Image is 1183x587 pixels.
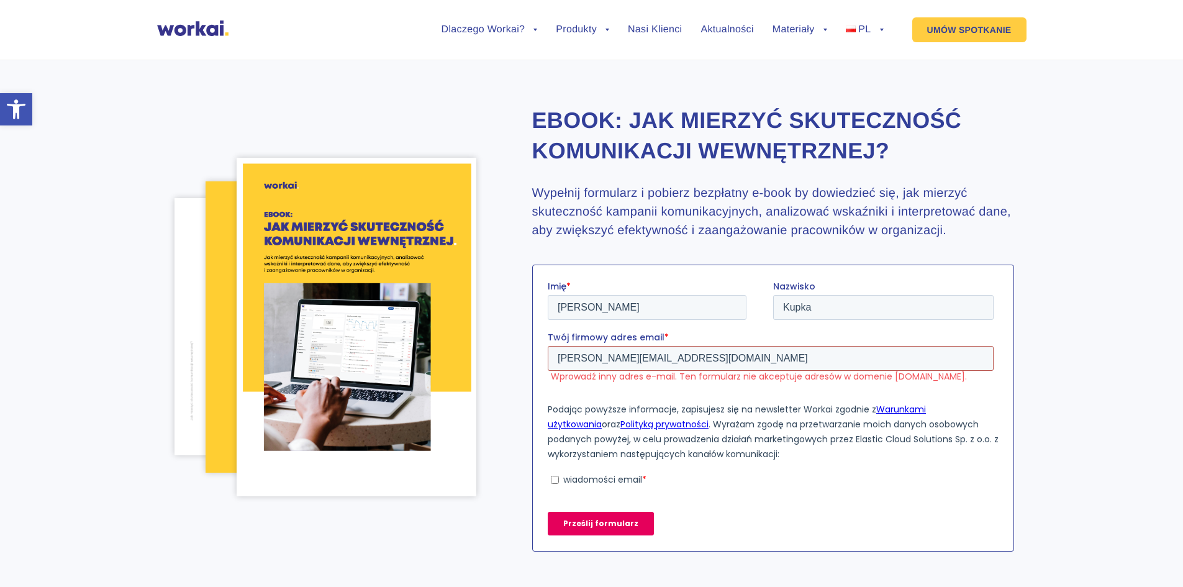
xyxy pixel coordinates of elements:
[532,184,1014,240] h3: Wypełnij formularz i pobierz bezpłatny e-book by dowiedzieć się, jak mierzyć skuteczność kampanii...
[548,280,999,546] iframe: Form 0
[773,25,827,35] a: Materiały
[532,106,1014,166] h2: Ebook: Jak mierzyć skuteczność komunikacji wewnętrznej?
[912,17,1027,42] a: UMÓW SPOTKANIE
[442,25,538,35] a: Dlaczego Workai?
[858,24,871,35] span: PL
[556,25,609,35] a: Produkty
[846,25,884,35] a: PL
[237,158,476,496] img: Jak-mierzyc-efektywnosc-komunikacji-wewnetrznej-cover.png
[628,25,682,35] a: Nasi Klienci
[175,198,356,455] img: Jak-mierzyc-efektywnosc-komunikacji-wewnetrznej-pg34.png
[700,25,753,35] a: Aktualności
[206,181,411,473] img: Jak-mierzyc-efektywnosc-komunikacji-wewnetrznej-pg20.png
